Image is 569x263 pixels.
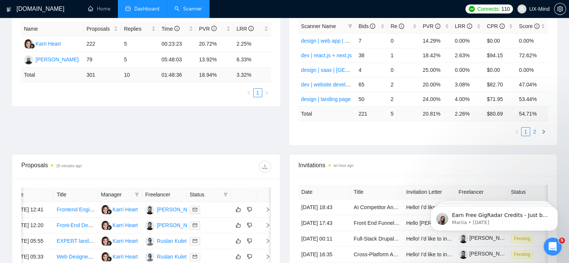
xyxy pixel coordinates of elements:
[121,68,158,82] td: 10
[101,236,110,246] img: KH
[452,77,484,92] td: 3.08%
[244,88,253,97] li: Previous Page
[419,190,569,243] iframe: Intercom notifications message
[236,26,254,32] span: LRR
[530,127,539,136] li: 2
[196,68,233,82] td: 18.94 %
[420,48,452,62] td: 18.42%
[355,77,388,92] td: 65
[234,252,243,261] button: like
[301,96,351,102] a: design | landing page
[420,33,452,48] td: 14.29%
[248,26,254,31] span: info-circle
[388,48,420,62] td: 1
[56,222,183,228] a: Front-End Developer Needed for Next.js Website Build
[452,62,484,77] td: 0.00%
[145,252,155,262] img: RK
[53,202,98,218] td: Frontend Engineer | Next.js / React
[98,187,142,202] th: Manager
[157,253,193,261] div: Ruslan Kuletski
[9,202,53,218] td: [DATE] 12:41
[245,252,254,261] button: dislike
[211,26,217,31] span: info-circle
[9,233,53,249] td: [DATE] 05:55
[455,23,472,29] span: LRR
[24,55,33,64] img: YB
[101,190,132,199] span: Manager
[24,56,79,62] a: YB[PERSON_NAME]
[56,164,82,168] time: 26 minutes ago
[420,62,452,77] td: 25.00%
[354,251,462,257] a: Cross-Platform App and Website Development
[355,48,388,62] td: 38
[113,221,138,229] div: Karri Heart
[459,251,513,257] a: [PERSON_NAME]
[554,6,566,12] a: setting
[541,129,546,134] span: right
[351,199,403,215] td: AI Competitor Analysis Tool Development
[420,92,452,106] td: 24.00%
[539,127,548,136] button: right
[519,23,539,29] span: Score
[559,238,565,244] span: 5
[512,127,521,136] li: Previous Page
[233,68,271,82] td: 3.32 %
[9,218,53,233] td: [DATE] 12:20
[259,238,270,244] span: right
[244,88,253,97] button: left
[484,62,516,77] td: $0.00
[511,250,533,259] span: Pending
[145,238,193,244] a: RKRuslan Kuletski
[107,225,112,230] img: gigradar-bm.png
[391,23,404,29] span: Re
[301,67,391,73] a: design | saas | [GEOGRAPHIC_DATA]
[234,236,243,245] button: like
[234,221,243,230] button: like
[262,88,271,97] li: Next Page
[516,48,548,62] td: 72.62%
[53,218,98,233] td: Front-End Developer Needed for Next.js Website Build
[196,36,233,52] td: 20.72%
[334,163,354,168] time: an hour ago
[420,77,452,92] td: 20.00%
[36,55,79,64] div: [PERSON_NAME]
[101,253,138,259] a: KHKarri Heart
[193,207,197,212] span: mail
[512,127,521,136] button: left
[388,33,420,48] td: 0
[145,236,155,246] img: RK
[259,163,270,169] span: download
[107,241,112,246] img: gigradar-bm.png
[456,185,508,199] th: Freelancer
[554,3,566,15] button: setting
[162,26,180,32] span: Time
[236,222,241,228] span: like
[519,6,524,12] span: user
[514,129,519,134] span: left
[21,68,83,82] td: Total
[355,62,388,77] td: 4
[484,33,516,48] td: $0.00
[351,247,403,262] td: Cross-Platform App and Website Development
[351,185,403,199] th: Title
[24,39,33,49] img: KH
[299,215,351,231] td: [DATE] 17:43
[24,40,61,46] a: KHKarri Heart
[247,91,251,95] span: left
[354,204,450,210] a: AI Competitor Analysis Tool Development
[299,247,351,262] td: [DATE] 16:35
[301,23,336,29] span: Scanner Name
[530,128,539,136] a: 2
[264,91,269,95] span: right
[259,223,270,228] span: right
[21,160,146,172] div: Proposals
[355,33,388,48] td: 7
[159,36,196,52] td: 00:23:23
[354,236,505,242] a: Full-Stack Drupal Developer for Law Firm Website (English-Only)
[388,106,420,121] td: 5
[501,5,510,13] span: 110
[370,24,375,29] span: info-circle
[83,68,121,82] td: 301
